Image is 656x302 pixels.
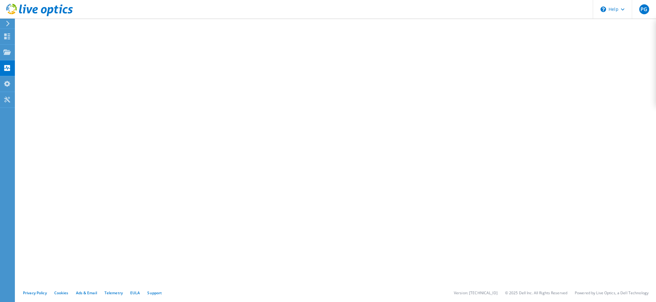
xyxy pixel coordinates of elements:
[104,290,123,295] a: Telemetry
[130,290,140,295] a: EULA
[147,290,162,295] a: Support
[76,290,97,295] a: Ads & Email
[23,290,47,295] a: Privacy Policy
[601,7,606,12] svg: \n
[54,290,69,295] a: Cookies
[575,290,649,295] li: Powered by Live Optics, a Dell Technology
[505,290,567,295] li: © 2025 Dell Inc. All Rights Reserved
[454,290,498,295] li: Version: [TECHNICAL_ID]
[639,4,649,14] span: PG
